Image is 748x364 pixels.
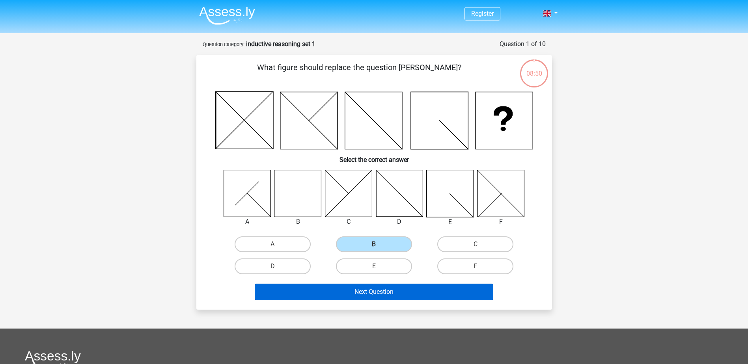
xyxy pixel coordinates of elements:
[500,39,546,49] div: Question 1 of 10
[268,217,328,227] div: B
[319,217,379,227] div: C
[471,217,531,227] div: F
[519,59,549,78] div: 08:50
[209,61,510,85] p: What figure should replace the question [PERSON_NAME]?
[437,258,513,274] label: F
[255,284,493,300] button: Next Question
[336,258,412,274] label: E
[218,217,277,227] div: A
[336,236,412,252] label: B
[235,258,311,274] label: D
[199,6,255,25] img: Assessly
[235,236,311,252] label: A
[246,40,315,48] strong: inductive reasoning set 1
[471,10,494,17] a: Register
[420,217,480,227] div: E
[203,41,244,47] small: Question category:
[209,150,539,163] h6: Select the correct answer
[437,236,513,252] label: C
[370,217,429,227] div: D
